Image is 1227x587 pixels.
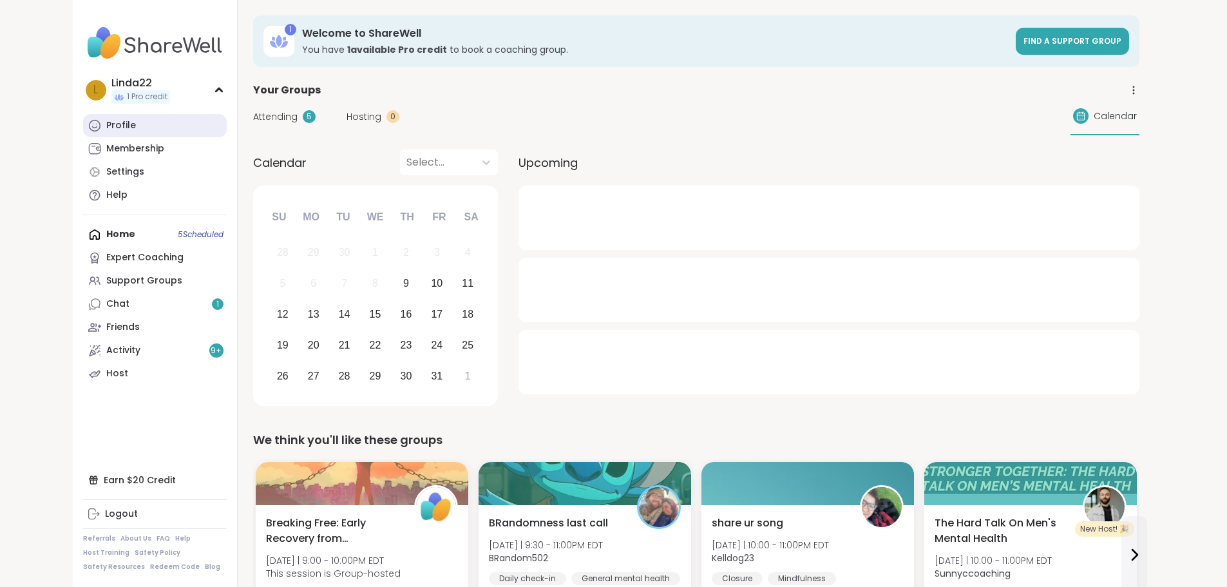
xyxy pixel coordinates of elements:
img: Sunnyccoaching [1085,487,1125,527]
div: 25 [462,336,473,354]
div: Not available Monday, October 6th, 2025 [300,270,327,298]
div: Activity [106,344,140,357]
div: Choose Tuesday, October 21st, 2025 [330,331,358,359]
div: 5 [303,110,316,123]
div: Choose Wednesday, October 22nd, 2025 [361,331,389,359]
div: 9 [403,274,409,292]
span: Breaking Free: Early Recovery from [GEOGRAPHIC_DATA] [266,515,400,546]
div: 1 [372,244,378,261]
img: ShareWell Nav Logo [83,21,227,66]
div: Choose Thursday, October 23rd, 2025 [392,331,420,359]
span: 9 + [211,345,222,356]
div: Choose Sunday, October 26th, 2025 [269,362,297,390]
h3: Welcome to ShareWell [302,26,1008,41]
div: 28 [277,244,289,261]
span: 1 Pro credit [127,91,167,102]
div: Profile [106,119,136,132]
a: Help [175,534,191,543]
img: ShareWell [416,487,456,527]
div: Choose Thursday, October 16th, 2025 [392,301,420,329]
div: Not available Tuesday, September 30th, 2025 [330,239,358,267]
div: 10 [431,274,442,292]
a: Logout [83,503,227,526]
b: 1 available Pro credit [347,43,447,56]
div: month 2025-10 [267,237,483,391]
div: 23 [401,336,412,354]
div: Choose Tuesday, October 28th, 2025 [330,362,358,390]
div: 18 [462,305,473,323]
div: Sa [457,203,485,231]
div: Not available Wednesday, October 1st, 2025 [361,239,389,267]
a: Friends [83,316,227,339]
a: Expert Coaching [83,246,227,269]
div: 27 [308,367,319,385]
div: 30 [339,244,350,261]
span: Hosting [347,110,381,124]
div: 17 [431,305,442,323]
span: The Hard Talk On Men's Mental Health [935,515,1069,546]
div: 16 [401,305,412,323]
div: Logout [105,508,138,521]
div: Chat [106,298,129,311]
span: 1 [216,299,219,310]
div: 1 [465,367,471,385]
div: Choose Tuesday, October 14th, 2025 [330,301,358,329]
div: Mindfulness [768,572,836,585]
a: Safety Resources [83,563,145,572]
div: 24 [431,336,442,354]
a: Blog [205,563,220,572]
a: Membership [83,137,227,160]
div: Choose Friday, October 17th, 2025 [423,301,451,329]
div: 28 [339,367,350,385]
span: [DATE] | 10:00 - 11:00PM EDT [935,554,1052,567]
div: Not available Sunday, October 5th, 2025 [269,270,297,298]
div: Choose Monday, October 27th, 2025 [300,362,327,390]
div: Choose Saturday, October 25th, 2025 [454,331,482,359]
div: Help [106,189,128,202]
a: Settings [83,160,227,184]
div: Choose Wednesday, October 29th, 2025 [361,362,389,390]
div: Host [106,367,128,380]
div: New Host! 🎉 [1075,521,1134,537]
div: Not available Saturday, October 4th, 2025 [454,239,482,267]
div: Earn $20 Credit [83,468,227,492]
a: Redeem Code [150,563,200,572]
a: About Us [120,534,151,543]
span: Calendar [1094,110,1137,123]
div: 0 [386,110,399,123]
div: 22 [370,336,381,354]
h3: You have to book a coaching group. [302,43,1008,56]
div: 29 [370,367,381,385]
a: FAQ [157,534,170,543]
div: Th [393,203,421,231]
b: Sunnyccoaching [935,567,1011,580]
div: Tu [329,203,357,231]
div: Choose Thursday, October 9th, 2025 [392,270,420,298]
div: 1 [285,24,296,35]
span: Find a support group [1023,35,1121,46]
div: Expert Coaching [106,251,184,264]
div: Choose Wednesday, October 15th, 2025 [361,301,389,329]
span: [DATE] | 10:00 - 11:00PM EDT [712,539,829,552]
div: Choose Saturday, November 1st, 2025 [454,362,482,390]
div: 29 [308,244,319,261]
a: Help [83,184,227,207]
a: Activity9+ [83,339,227,362]
div: 7 [341,274,347,292]
div: Su [265,203,293,231]
div: 26 [277,367,289,385]
div: Choose Friday, October 24th, 2025 [423,331,451,359]
div: 20 [308,336,319,354]
div: We [361,203,389,231]
div: Choose Monday, October 13th, 2025 [300,301,327,329]
a: Find a support group [1016,28,1129,55]
div: Linda22 [111,76,170,90]
div: 6 [310,274,316,292]
div: Not available Friday, October 3rd, 2025 [423,239,451,267]
b: BRandom502 [489,552,548,564]
div: 21 [339,336,350,354]
span: BRandomness last call [489,515,608,531]
div: Choose Friday, October 31st, 2025 [423,362,451,390]
div: Choose Sunday, October 12th, 2025 [269,301,297,329]
a: Host [83,362,227,385]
